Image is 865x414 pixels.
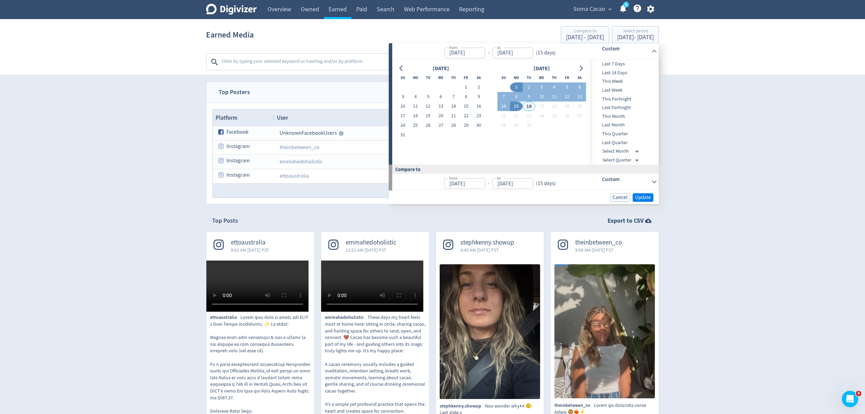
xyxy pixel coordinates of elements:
[280,144,319,151] a: theinbetween_co
[409,73,422,83] th: Monday
[510,73,523,83] th: Monday
[435,92,447,102] button: 6
[280,158,323,165] a: emmahedoholistic
[206,24,254,46] h1: Earned Media
[218,172,224,178] svg: instagram
[566,29,604,34] div: Compare to
[548,111,561,121] button: 25
[435,73,447,83] th: Wednesday
[226,125,249,139] span: Facebook
[510,102,523,111] button: 15
[613,195,628,200] span: Cancel
[561,111,573,121] button: 26
[612,26,659,43] button: Select period[DATE]- [DATE]
[497,102,510,111] button: 14
[590,68,658,77] div: Last 14 Days
[523,121,535,130] button: 30
[590,138,658,147] div: Last Quarter
[610,193,630,202] button: Cancel
[392,60,659,165] div: from-to(15 days)Custom
[389,165,659,174] div: Compare to
[510,111,523,121] button: 22
[561,92,573,102] button: 12
[590,121,658,130] div: Last Month
[573,73,586,83] th: Saturday
[422,73,435,83] th: Tuesday
[590,139,658,146] span: Last Quarter
[561,83,573,92] button: 5
[523,83,535,92] button: 2
[422,121,435,130] button: 26
[460,83,472,92] button: 1
[396,73,409,83] th: Sunday
[573,83,586,92] button: 6
[460,111,472,121] button: 22
[447,102,460,111] button: 14
[435,121,447,130] button: 27
[409,111,422,121] button: 18
[392,43,659,60] div: from-to(15 days)Custom
[590,60,658,68] span: Last 7 Days
[447,92,460,102] button: 7
[625,2,627,7] text: 5
[218,129,224,135] svg: facebook
[575,239,622,247] span: theinbetween_co
[523,102,535,111] button: 16
[435,111,447,121] button: 20
[590,69,658,76] span: Last 14 Days
[396,130,409,140] button: 31
[392,174,659,190] div: from-to(15 days)Custom
[548,73,561,83] th: Thursday
[218,158,224,164] svg: instagram
[590,112,658,121] div: This Month
[602,44,648,53] h6: Custom
[548,102,561,111] button: 18
[575,247,622,253] span: 9:08 AM [DATE] PST
[566,34,604,41] div: [DATE] - [DATE]
[460,73,472,83] th: Friday
[396,121,409,130] button: 24
[396,92,409,102] button: 3
[396,102,409,111] button: 10
[472,73,485,83] th: Saturday
[590,130,658,138] span: This Quarter
[590,130,658,138] div: This Quarter
[346,247,396,253] span: 12:51 AM [DATE] PST
[440,264,540,399] img: Noo wonder why👀😮‍💨- Last slide x ~ EPIC WEEK. 🙏
[396,111,409,121] button: 17
[422,92,435,102] button: 5
[430,64,451,73] div: [DATE]
[535,73,548,83] th: Wednesday
[449,175,457,181] label: from
[535,111,548,121] button: 24
[590,60,658,165] nav: presets
[590,95,658,103] span: This Fortnight
[602,147,642,156] div: Select Month
[497,73,510,83] th: Sunday
[573,111,586,121] button: 27
[633,193,654,202] button: Update
[460,247,514,253] span: 6:45 AM [DATE] PST
[472,92,485,102] button: 9
[231,247,269,253] span: 8:01 AM [DATE] PST
[856,391,861,396] span: 4
[617,34,654,41] div: [DATE] - [DATE]
[218,143,224,149] svg: instagram
[231,239,269,247] span: ettoaustralia
[472,111,485,121] button: 23
[472,121,485,130] button: 30
[573,4,605,15] span: Soma Cacao
[533,49,558,57] div: ( 15 days )
[472,102,485,111] button: 16
[607,6,613,12] span: expand_more
[590,77,658,86] div: This Week
[210,314,240,321] span: ettoaustralia
[435,102,447,111] button: 13
[497,44,501,50] label: to
[497,111,510,121] button: 21
[497,92,510,102] button: 7
[571,4,613,15] button: Soma Cacao
[409,121,422,130] button: 25
[590,113,658,120] span: This Month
